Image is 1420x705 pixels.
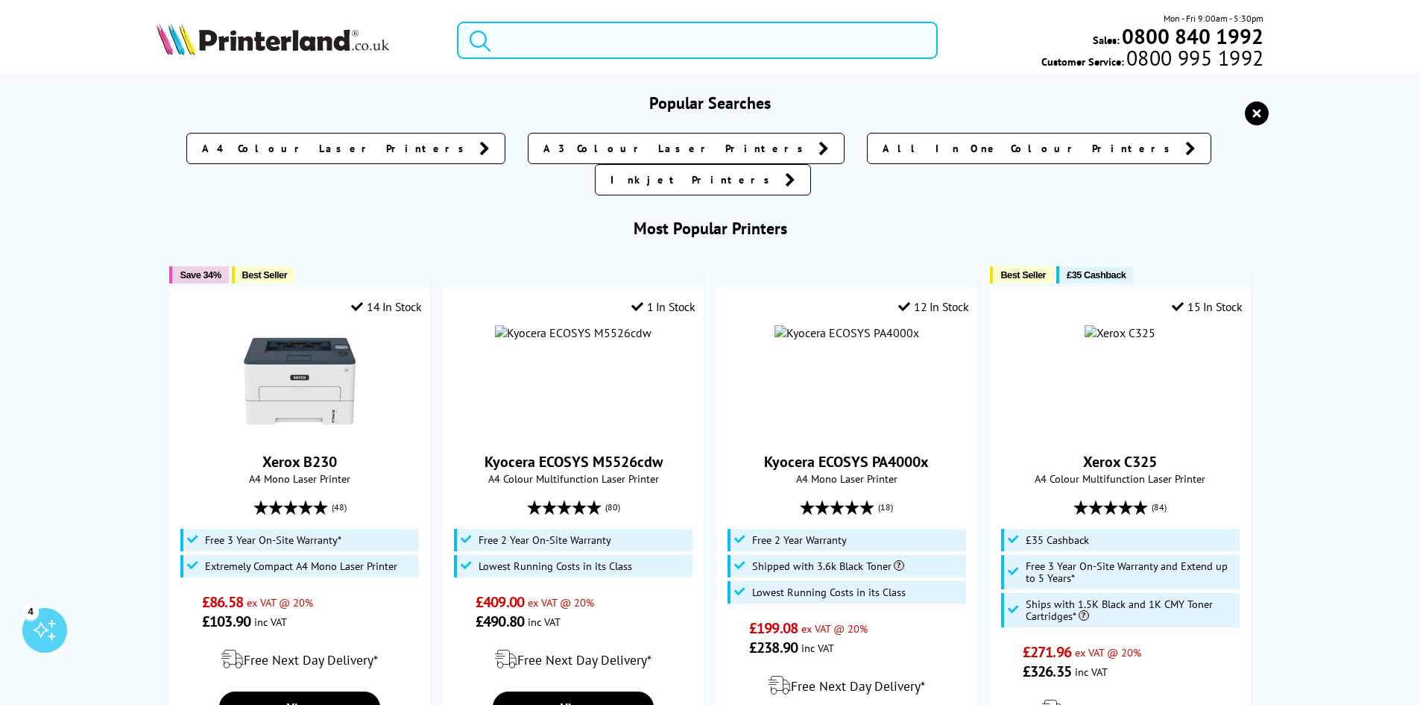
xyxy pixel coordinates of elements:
button: Best Seller [232,266,295,283]
a: Xerox B230 [262,452,337,471]
span: inc VAT [528,615,561,629]
div: modal_delivery [177,639,421,680]
span: £409.00 [476,592,524,612]
span: £326.35 [1023,662,1071,681]
span: ex VAT @ 20% [1075,645,1141,659]
a: Inkjet Printers [595,164,811,195]
h3: Most Popular Printers [157,218,1264,239]
div: modal_delivery [451,639,695,680]
span: (48) [332,493,347,521]
span: Free 2 Year On-Site Warranty [479,534,611,546]
span: 0800 995 1992 [1124,51,1263,65]
button: Save 34% [169,266,228,283]
img: Xerox C325 [1085,325,1155,340]
a: Xerox C325 [1083,452,1157,471]
span: ex VAT @ 20% [247,595,313,610]
button: Best Seller [990,266,1053,283]
span: Mon - Fri 9:00am - 5:30pm [1164,11,1263,25]
a: All In One Colour Printers [867,133,1211,164]
span: Sales: [1093,33,1120,47]
span: A4 Colour Multifunction Laser Printer [998,471,1242,486]
span: (84) [1152,493,1167,521]
input: Search product or brand [457,22,938,59]
div: 1 In Stock [631,299,695,314]
span: £86.58 [202,592,243,612]
span: Free 3 Year On-Site Warranty* [205,534,341,546]
span: Best Seller [242,269,288,281]
span: Free 2 Year Warranty [752,534,847,546]
span: A3 Colour Laser Printers [543,141,811,156]
span: Lowest Running Costs in its Class [479,560,632,572]
span: A4 Mono Laser Printer [725,471,968,486]
b: 0800 840 1992 [1122,22,1263,50]
span: All In One Colour Printers [883,141,1178,156]
span: (18) [878,493,893,521]
span: Save 34% [180,269,221,281]
a: A3 Colour Laser Printers [528,133,845,164]
a: Printerland Logo [157,22,439,58]
span: £271.96 [1023,642,1071,662]
span: Shipped with 3.6k Black Toner [752,560,904,572]
span: A4 Colour Multifunction Laser Printer [451,471,695,486]
a: Xerox B230 [244,425,356,440]
img: Kyocera ECOSYS PA4000x [774,325,919,340]
span: Extremely Compact A4 Mono Laser Printer [205,560,397,572]
h3: Popular Searches [157,93,1264,113]
a: A4 Colour Laser Printers [186,133,505,164]
span: £490.80 [476,612,524,631]
span: inc VAT [801,641,834,655]
span: (80) [605,493,620,521]
a: Kyocera ECOSYS M5526cdw [485,452,663,471]
span: A4 Mono Laser Printer [177,471,421,486]
span: ex VAT @ 20% [528,595,594,610]
span: £35 Cashback [1026,534,1089,546]
a: Kyocera ECOSYS PA4000x [764,452,929,471]
div: 14 In Stock [351,299,421,314]
span: £35 Cashback [1067,269,1126,281]
span: A4 Colour Laser Printers [202,141,472,156]
span: inc VAT [254,615,287,629]
img: Kyocera ECOSYS M5526cdw [495,325,651,340]
button: £35 Cashback [1056,266,1133,283]
span: Best Seller [1000,269,1046,281]
span: Customer Service: [1041,51,1263,69]
span: Lowest Running Costs in its Class [752,586,906,598]
div: 12 In Stock [898,299,968,314]
span: Ships with 1.5K Black and 1K CMY Toner Cartridges* [1026,598,1237,622]
span: £103.90 [202,612,250,631]
span: ex VAT @ 20% [801,621,868,636]
img: Xerox B230 [244,325,356,437]
span: Free 3 Year On-Site Warranty and Extend up to 5 Years* [1026,560,1237,584]
img: Printerland Logo [157,22,389,55]
div: 15 In Stock [1172,299,1242,314]
div: 4 [22,603,39,619]
span: inc VAT [1075,665,1108,679]
span: £199.08 [749,618,798,638]
a: 0800 840 1992 [1120,29,1263,43]
span: Inkjet Printers [610,172,777,187]
span: £238.90 [749,638,798,657]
